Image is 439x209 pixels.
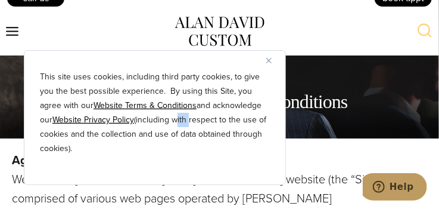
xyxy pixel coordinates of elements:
a: Website Privacy Policy [52,113,134,126]
a: Website Terms & Conditions [94,99,197,112]
strong: Agreement between User and [DOMAIN_NAME] [12,151,274,169]
p: This site uses cookies, including third party cookies, to give you the best possible experience. ... [40,70,270,156]
button: View Search Form [410,17,439,46]
img: Close [266,58,272,63]
button: Close [266,53,281,67]
img: alan david custom [175,17,264,45]
h1: [PERSON_NAME] and Conditions [91,76,347,127]
iframe: Opens a widget where you can chat to one of our agents [363,173,427,203]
